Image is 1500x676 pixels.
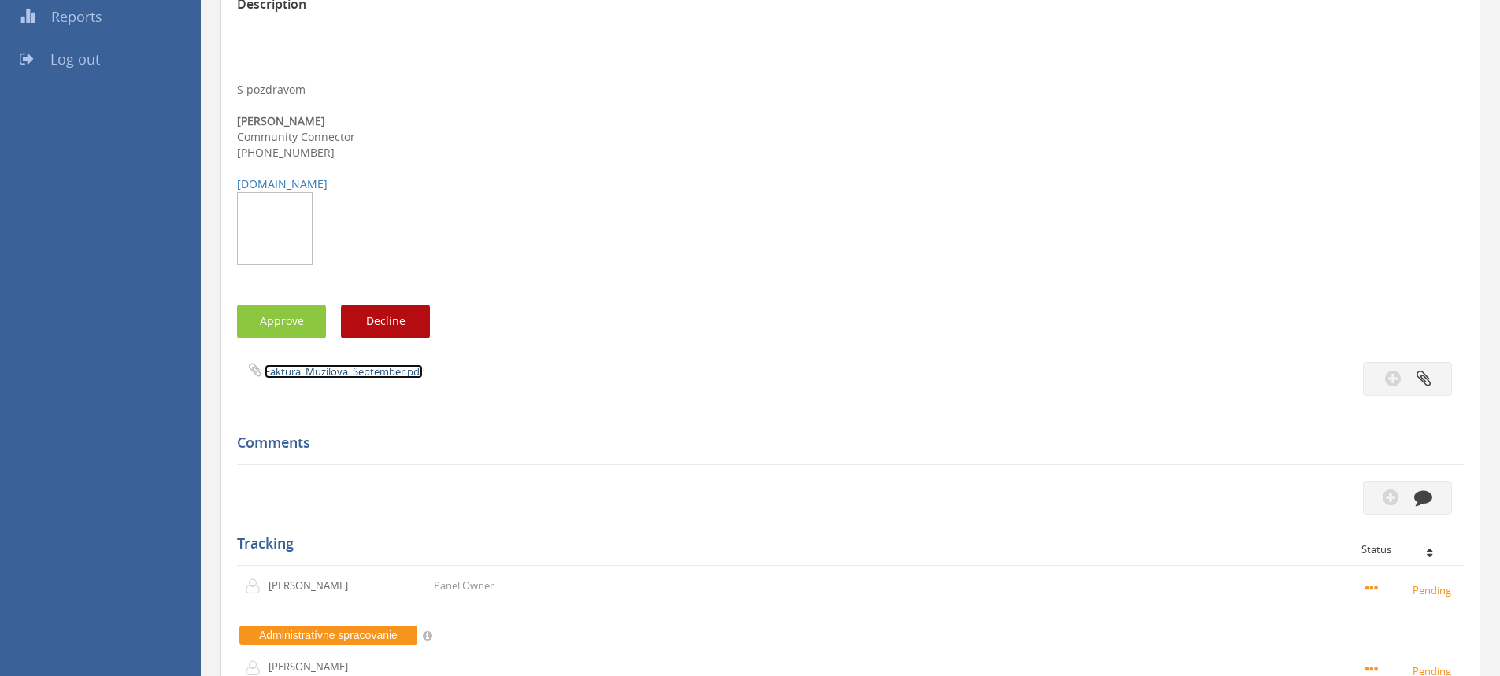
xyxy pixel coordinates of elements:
[245,660,269,676] img: user-icon.png
[237,50,1464,281] div: S pozdravom
[237,435,1452,451] h5: Comments
[51,7,102,26] span: Reports
[245,578,269,594] img: user-icon.png
[237,176,328,191] a: [DOMAIN_NAME]
[269,578,359,593] p: [PERSON_NAME]
[239,626,417,645] span: Administratívne spracovanie
[237,145,1464,161] div: [PHONE_NUMBER]
[269,659,359,674] p: [PERSON_NAME]
[237,113,325,128] b: [PERSON_NAME]
[237,129,1464,145] div: Community Connector
[265,364,423,379] a: Faktura_Muzilova_September.pdf
[341,305,430,338] button: Decline
[1365,581,1456,598] small: Pending
[434,578,494,593] p: Panel Owner
[237,536,1452,552] h5: Tracking
[50,50,100,68] span: Log out
[237,305,326,338] button: Approve
[1361,544,1452,555] div: Status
